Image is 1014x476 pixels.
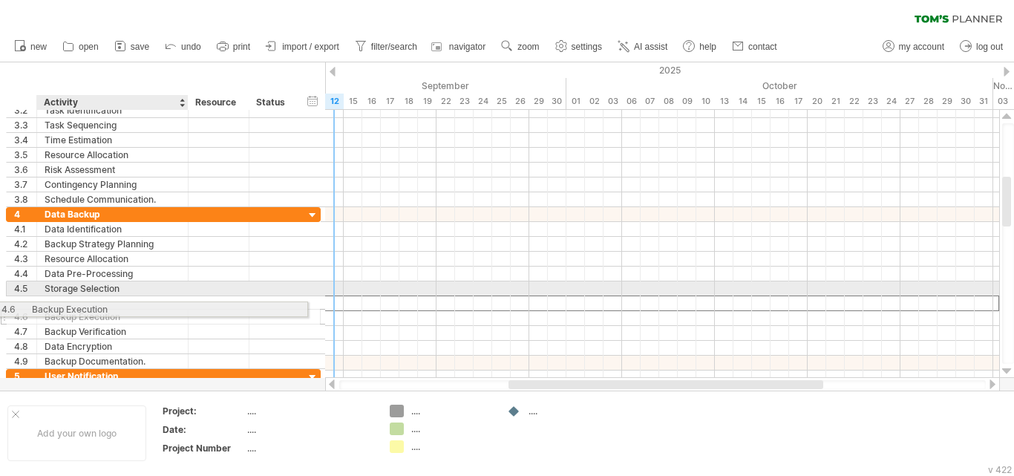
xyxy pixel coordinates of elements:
div: Wednesday, 24 September 2025 [474,94,492,109]
div: .... [529,405,609,417]
div: Data Pre-Processing [45,267,180,281]
a: contact [728,37,782,56]
div: 3.3 [14,118,36,132]
a: log out [956,37,1007,56]
a: help [679,37,721,56]
div: Project Number [163,442,244,454]
div: Wednesday, 8 October 2025 [659,94,678,109]
div: Tuesday, 16 September 2025 [362,94,381,109]
div: 4 [14,207,36,221]
div: Friday, 26 September 2025 [511,94,529,109]
a: navigator [429,37,490,56]
div: Thursday, 2 October 2025 [585,94,604,109]
div: Backup Strategy Planning [45,237,180,251]
div: 4.3 [14,252,36,266]
div: Status [256,95,289,110]
div: Resource Allocation [45,148,180,162]
div: 4.9 [14,354,36,368]
div: .... [411,405,492,417]
div: .... [411,440,492,453]
a: AI assist [614,37,672,56]
div: .... [411,423,492,435]
div: 3.8 [14,192,36,206]
div: .... [247,405,372,417]
span: import / export [282,42,339,52]
a: settings [552,37,606,56]
div: Contingency Planning [45,177,180,192]
div: Tuesday, 14 October 2025 [733,94,752,109]
div: Thursday, 30 October 2025 [956,94,975,109]
a: my account [879,37,949,56]
div: Thursday, 16 October 2025 [771,94,789,109]
div: 4.7 [14,325,36,339]
div: Thursday, 18 September 2025 [399,94,418,109]
div: Friday, 24 October 2025 [882,94,900,109]
div: Tuesday, 23 September 2025 [455,94,474,109]
div: Tuesday, 21 October 2025 [826,94,845,109]
a: save [111,37,154,56]
span: new [30,42,47,52]
div: 3.5 [14,148,36,162]
div: .... [247,442,372,454]
span: contact [748,42,777,52]
div: Monday, 27 October 2025 [900,94,919,109]
span: undo [181,42,201,52]
div: 5 [14,369,36,383]
div: Wednesday, 22 October 2025 [845,94,863,109]
div: Activity [44,95,180,110]
div: 3.6 [14,163,36,177]
div: Friday, 19 September 2025 [418,94,436,109]
div: October 2025 [566,78,993,94]
div: Tuesday, 30 September 2025 [548,94,566,109]
span: open [79,42,99,52]
div: Risk Assessment [45,163,180,177]
div: Task Identification [45,103,180,117]
div: Add your own logo [7,405,146,461]
a: import / export [262,37,344,56]
div: 4.1 [14,222,36,236]
div: 3.7 [14,177,36,192]
div: 3.2 [14,103,36,117]
div: Monday, 6 October 2025 [622,94,641,109]
div: September 2025 [158,78,566,94]
div: 4.8 [14,339,36,353]
span: settings [572,42,602,52]
div: Wednesday, 29 October 2025 [938,94,956,109]
div: Resource Allocation [45,252,180,266]
a: filter/search [351,37,422,56]
div: Backup Documentation. [45,354,180,368]
span: zoom [517,42,539,52]
span: my account [899,42,944,52]
div: Thursday, 23 October 2025 [863,94,882,109]
div: Monday, 13 October 2025 [715,94,733,109]
div: Monday, 20 October 2025 [808,94,826,109]
div: Friday, 12 September 2025 [325,94,344,109]
div: Wednesday, 15 October 2025 [752,94,771,109]
span: filter/search [371,42,417,52]
span: save [131,42,149,52]
div: 4.4 [14,267,36,281]
a: undo [161,37,206,56]
div: Tuesday, 28 October 2025 [919,94,938,109]
div: Friday, 3 October 2025 [604,94,622,109]
div: Backup Verification [45,325,180,339]
div: Schedule Communication. [45,192,180,206]
div: 4.2 [14,237,36,251]
div: Time Estimation [45,133,180,147]
div: Backup Execution [45,310,180,324]
div: .... [247,423,372,436]
div: Friday, 31 October 2025 [975,94,993,109]
div: Thursday, 9 October 2025 [678,94,696,109]
div: Storage Selection [45,281,180,296]
div: 4.5 [14,281,36,296]
a: new [10,37,51,56]
div: Data Encryption [45,339,180,353]
div: Tuesday, 7 October 2025 [641,94,659,109]
div: Monday, 29 September 2025 [529,94,548,109]
a: print [213,37,255,56]
span: navigator [449,42,485,52]
div: Monday, 15 September 2025 [344,94,362,109]
span: log out [976,42,1003,52]
div: Thursday, 25 September 2025 [492,94,511,109]
div: v 422 [988,464,1012,475]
